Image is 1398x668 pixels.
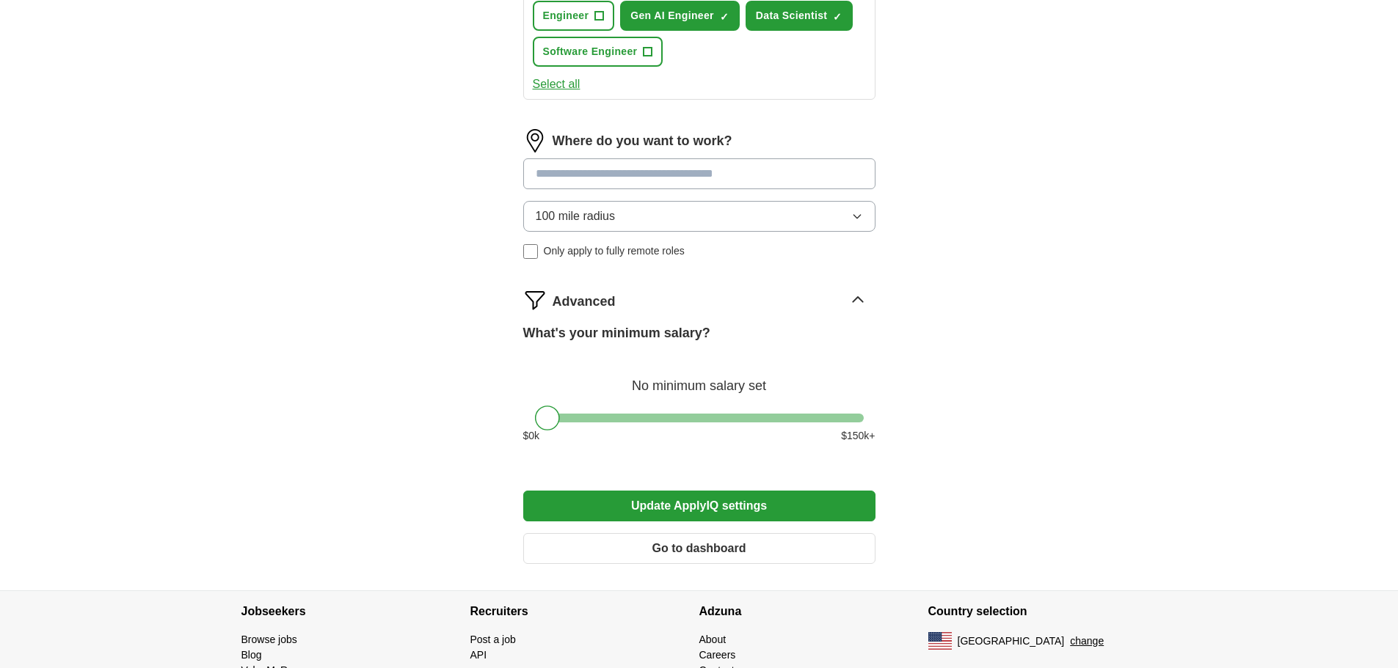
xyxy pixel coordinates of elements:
[544,243,685,259] span: Only apply to fully remote roles
[928,632,952,650] img: US flag
[746,1,853,31] button: Data Scientist✓
[533,37,663,67] button: Software Engineer
[536,208,616,225] span: 100 mile radius
[523,129,547,153] img: location.png
[533,1,615,31] button: Engineer
[523,323,710,343] label: What's your minimum salary?
[620,1,740,31] button: Gen AI Engineer✓
[533,76,580,93] button: Select all
[523,201,875,232] button: 100 mile radius
[470,634,516,645] a: Post a job
[699,634,727,645] a: About
[630,8,714,23] span: Gen AI Engineer
[523,428,540,444] span: $ 0 k
[1070,634,1104,649] button: change
[928,591,1157,632] h4: Country selection
[543,44,638,59] span: Software Engineer
[553,292,616,312] span: Advanced
[958,634,1065,649] span: [GEOGRAPHIC_DATA]
[523,533,875,564] button: Go to dashboard
[523,491,875,521] button: Update ApplyIQ settings
[523,244,538,259] input: Only apply to fully remote roles
[841,428,875,444] span: $ 150 k+
[720,11,729,23] span: ✓
[241,649,262,661] a: Blog
[699,649,736,661] a: Careers
[523,288,547,312] img: filter
[470,649,487,661] a: API
[543,8,589,23] span: Engineer
[833,11,842,23] span: ✓
[553,131,732,151] label: Where do you want to work?
[241,634,297,645] a: Browse jobs
[756,8,828,23] span: Data Scientist
[523,361,875,396] div: No minimum salary set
